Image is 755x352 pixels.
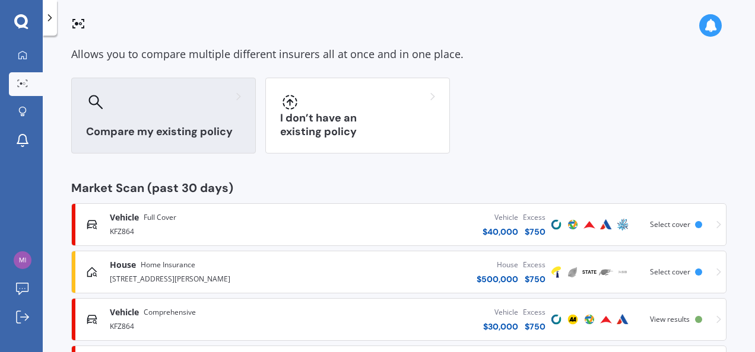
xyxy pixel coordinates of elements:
[582,312,597,327] img: Protecta
[523,306,545,318] div: Excess
[141,259,195,271] span: Home Insurance
[582,265,597,279] img: State
[616,312,630,327] img: Autosure
[110,259,136,271] span: House
[483,226,518,238] div: $ 40,000
[86,125,241,139] h3: Compare my existing policy
[477,259,518,271] div: House
[566,265,580,279] img: Initio
[144,212,176,223] span: Full Cover
[549,312,563,327] img: Cove
[616,265,630,279] img: ASB
[71,46,727,63] div: Allows you to compare multiple different insurers all at once and in one place.
[650,314,690,324] span: View results
[549,217,563,232] img: Cove
[110,306,139,318] span: Vehicle
[599,217,613,232] img: Autosure
[523,321,545,332] div: $ 750
[110,271,317,285] div: [STREET_ADDRESS][PERSON_NAME]
[71,182,727,194] div: Market Scan (past 30 days)
[110,223,317,238] div: KFZ864
[483,321,518,332] div: $ 30,000
[477,273,518,285] div: $ 500,000
[71,298,727,341] a: VehicleComprehensiveKFZ864Vehicle$30,000Excess$750CoveAAProtectaProvidentAutosureView results
[110,212,139,223] span: Vehicle
[582,217,597,232] img: Provident
[616,217,630,232] img: AMP
[650,267,690,277] span: Select cover
[523,212,545,223] div: Excess
[71,203,727,246] a: VehicleFull CoverKFZ864Vehicle$40,000Excess$750CoveProtectaProvidentAutosureAMPSelect cover
[71,251,727,293] a: HouseHome Insurance[STREET_ADDRESS][PERSON_NAME]House$500,000Excess$750TowerInitioStateTrade Me I...
[523,259,545,271] div: Excess
[523,273,545,285] div: $ 750
[280,111,435,139] h3: I don’t have an existing policy
[566,217,580,232] img: Protecta
[599,265,613,279] img: Trade Me Insurance
[566,312,580,327] img: AA
[523,226,545,238] div: $ 750
[144,306,196,318] span: Comprehensive
[650,219,690,229] span: Select cover
[549,265,563,279] img: Tower
[483,306,518,318] div: Vehicle
[599,312,613,327] img: Provident
[110,318,317,332] div: KFZ864
[14,251,31,269] img: 9d8e195a6f94093ef8c14c8fd2927dd2
[483,212,518,223] div: Vehicle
